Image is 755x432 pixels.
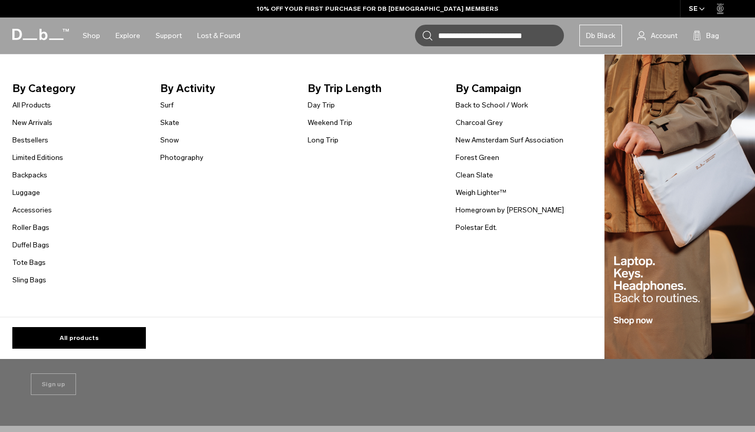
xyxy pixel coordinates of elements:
button: Bag [693,29,719,42]
a: New Amsterdam Surf Association [456,135,563,146]
a: Account [637,29,677,42]
a: Db Black [579,25,622,46]
a: Shop [83,17,100,54]
a: Accessories [12,205,52,215]
span: Account [651,30,677,41]
a: Day Trip [308,100,335,111]
a: Backpacks [12,170,47,181]
span: By Trip Length [308,80,439,97]
a: Roller Bags [12,222,49,233]
a: Snow [160,135,179,146]
a: Homegrown by [PERSON_NAME] [456,205,564,215]
span: By Campaign [456,80,587,97]
a: Explore [116,17,140,54]
span: Bag [706,30,719,41]
a: Sling Bags [12,275,46,285]
a: All Products [12,100,51,111]
a: Charcoal Grey [456,117,503,128]
span: By Category [12,80,144,97]
nav: Main Navigation [75,17,248,54]
a: All products [12,327,146,349]
a: Weigh Lighter™ [456,187,506,198]
a: 10% OFF YOUR FIRST PURCHASE FOR DB [DEMOGRAPHIC_DATA] MEMBERS [257,4,498,13]
a: Bestsellers [12,135,48,146]
a: Forest Green [456,152,499,163]
a: Luggage [12,187,40,198]
a: Lost & Found [197,17,240,54]
a: Limited Editions [12,152,63,163]
a: Tote Bags [12,257,46,268]
img: Db [605,55,755,359]
a: Support [156,17,182,54]
a: New Arrivals [12,117,52,128]
span: By Activity [160,80,292,97]
a: Clean Slate [456,170,493,181]
a: Photography [160,152,203,163]
a: Surf [160,100,174,111]
a: Back to School / Work [456,100,528,111]
a: Polestar Edt. [456,222,497,233]
a: Duffel Bags [12,240,49,250]
a: Skate [160,117,179,128]
a: Long Trip [308,135,338,146]
a: Weekend Trip [308,117,352,128]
